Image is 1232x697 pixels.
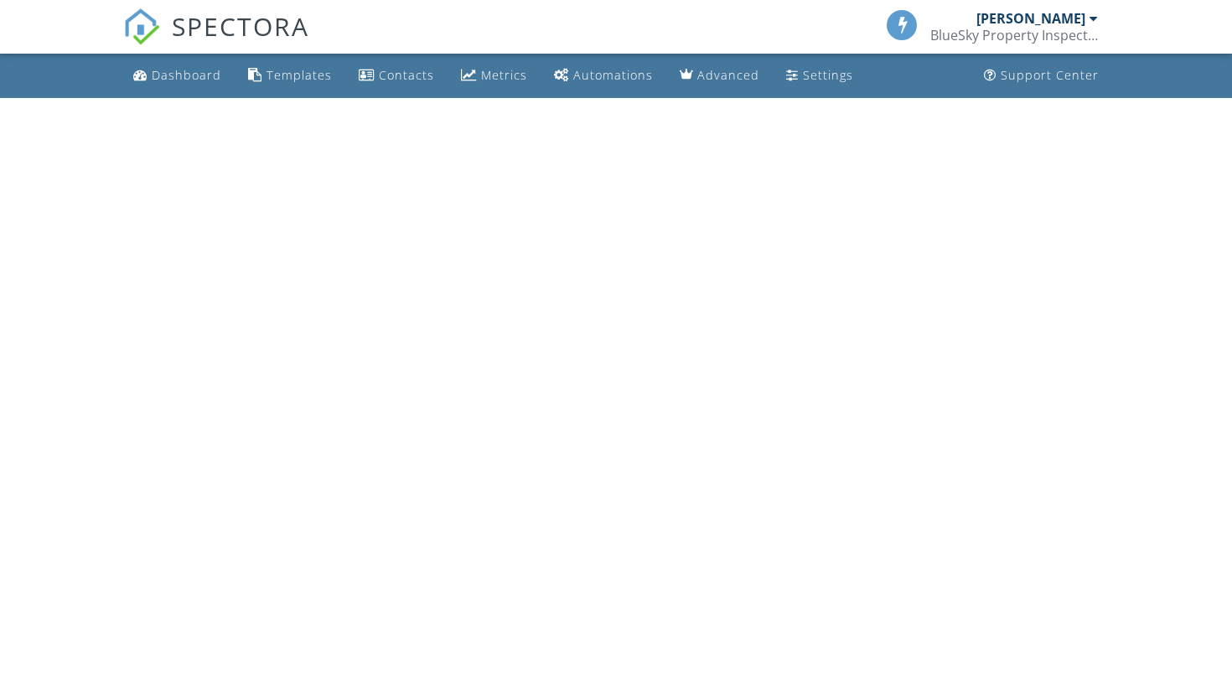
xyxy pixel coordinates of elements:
[779,60,860,91] a: Settings
[673,60,766,91] a: Advanced
[481,67,527,83] div: Metrics
[127,60,228,91] a: Dashboard
[930,27,1098,44] div: BlueSky Property Inspections
[123,23,309,58] a: SPECTORA
[267,67,332,83] div: Templates
[152,67,221,83] div: Dashboard
[803,67,853,83] div: Settings
[547,60,660,91] a: Automations (Basic)
[573,67,653,83] div: Automations
[976,10,1085,27] div: [PERSON_NAME]
[352,60,441,91] a: Contacts
[454,60,534,91] a: Metrics
[697,67,759,83] div: Advanced
[241,60,339,91] a: Templates
[977,60,1105,91] a: Support Center
[379,67,434,83] div: Contacts
[1001,67,1099,83] div: Support Center
[172,8,309,44] span: SPECTORA
[123,8,160,45] img: The Best Home Inspection Software - Spectora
